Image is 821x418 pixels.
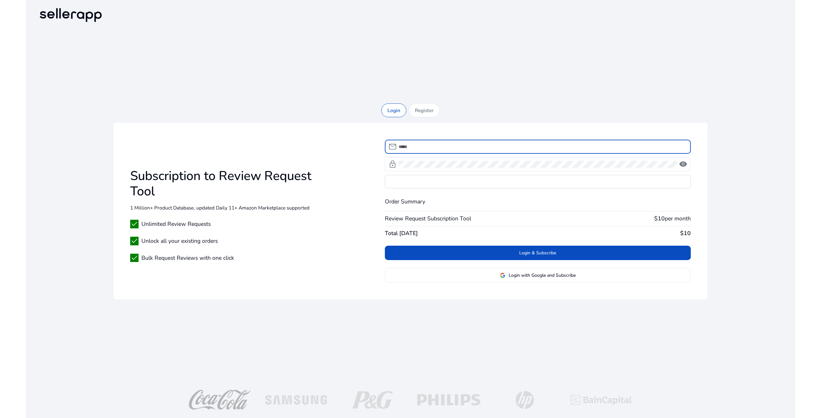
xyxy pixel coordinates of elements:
[130,254,139,262] span: check
[141,254,234,262] span: Bulk Request Reviews with one click
[385,214,471,223] span: Review Request Subscription Tool
[680,229,691,237] b: $10
[130,237,139,245] span: check
[141,237,218,245] span: Unlock all your existing orders
[388,143,397,151] span: mail
[385,268,690,283] button: Login with Google and Subscribe
[387,107,400,114] p: Login
[385,246,690,260] button: Login & Subscribe
[130,220,139,228] span: check
[567,390,635,410] img: baincapitalTopLogo.png
[415,390,482,410] img: philips-logo-white.png
[385,229,418,237] span: Total [DATE]
[186,390,254,410] img: coca-cola-logo.png
[491,390,559,410] img: hp-logo-white.png
[385,198,690,205] h4: Order Summary
[385,175,690,188] iframe: Secure card payment input frame
[37,6,105,25] img: sellerapp-logo
[388,160,397,168] span: lock
[262,390,330,410] img: Samsung-logo-white.png
[339,390,406,410] img: p-g-logo-white.png
[509,272,576,279] span: Login with Google and Subscribe
[679,160,687,168] span: visibility
[500,273,506,278] img: google-logo.svg
[130,204,334,211] p: 1 Million+ Product Database, updated Daily 11+ Amazon Marketplace supported
[415,107,434,114] p: Register
[519,250,556,256] span: Login & Subscribe
[130,168,334,199] h1: Subscription to Review Request Tool
[665,215,691,222] span: per month
[654,215,665,222] b: $10
[141,220,211,228] span: Unlimited Review Requests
